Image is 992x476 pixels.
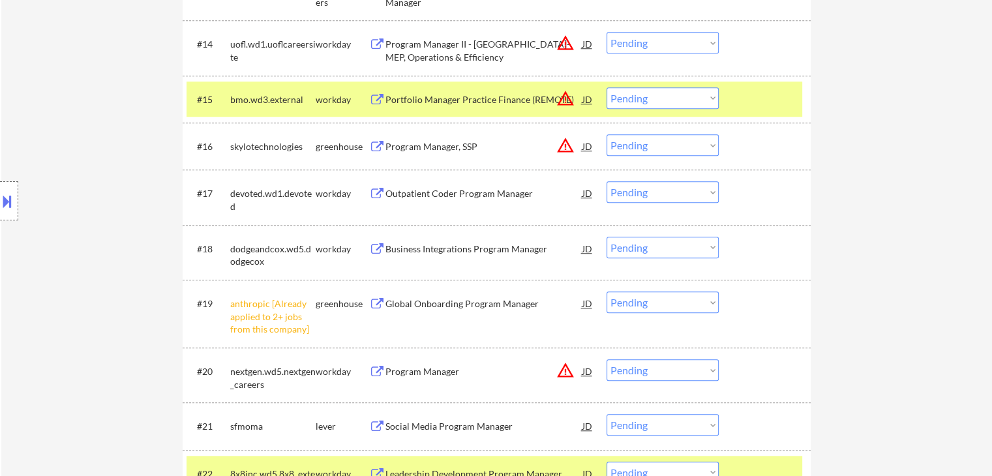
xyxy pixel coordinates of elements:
[581,237,594,260] div: JD
[385,420,582,433] div: Social Media Program Manager
[197,38,220,51] div: #14
[581,32,594,55] div: JD
[581,134,594,158] div: JD
[556,34,575,52] button: warning_amber
[581,414,594,438] div: JD
[385,38,582,63] div: Program Manager II - [GEOGRAPHIC_DATA]-MEP, Operations & Efficiency
[316,420,369,433] div: lever
[316,38,369,51] div: workday
[581,359,594,383] div: JD
[556,89,575,108] button: warning_amber
[316,93,369,106] div: workday
[230,420,316,433] div: sfmoma
[316,140,369,153] div: greenhouse
[316,187,369,200] div: workday
[385,365,582,378] div: Program Manager
[230,243,316,268] div: dodgeandcox.wd5.dodgecox
[581,87,594,111] div: JD
[230,140,316,153] div: skylotechnologies
[385,297,582,310] div: Global Onboarding Program Manager
[581,291,594,315] div: JD
[316,297,369,310] div: greenhouse
[197,365,220,378] div: #20
[316,243,369,256] div: workday
[316,365,369,378] div: workday
[230,187,316,213] div: devoted.wd1.devoted
[230,297,316,336] div: anthropic [Already applied to 2+ jobs from this company]
[385,187,582,200] div: Outpatient Coder Program Manager
[385,243,582,256] div: Business Integrations Program Manager
[556,361,575,379] button: warning_amber
[230,38,316,63] div: uofl.wd1.uoflcareersite
[197,420,220,433] div: #21
[385,93,582,106] div: Portfolio Manager Practice Finance (REMOTE)
[230,365,316,391] div: nextgen.wd5.nextgen_careers
[556,136,575,155] button: warning_amber
[230,93,316,106] div: bmo.wd3.external
[385,140,582,153] div: Program Manager, SSP
[581,181,594,205] div: JD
